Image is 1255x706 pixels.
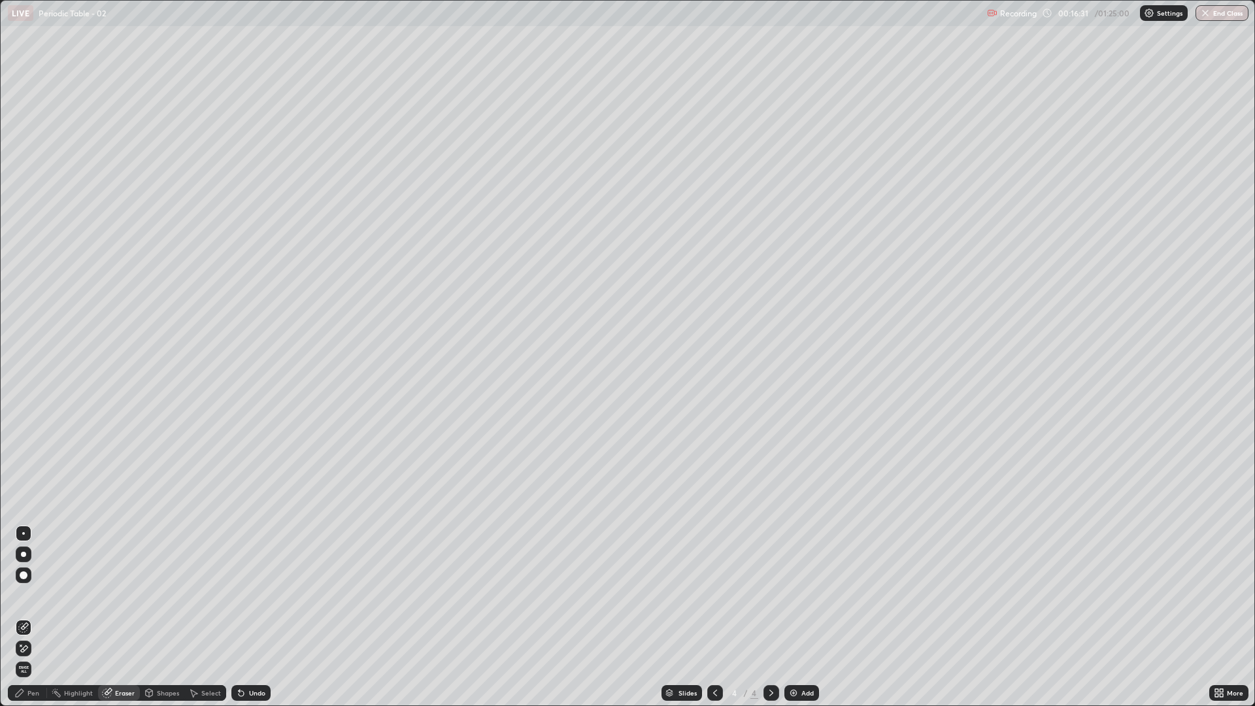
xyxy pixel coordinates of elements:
[1200,8,1211,18] img: end-class-cross
[249,690,265,696] div: Undo
[1157,10,1182,16] p: Settings
[1196,5,1248,21] button: End Class
[115,690,135,696] div: Eraser
[157,690,179,696] div: Shapes
[16,665,31,673] span: Erase all
[12,8,29,18] p: LIVE
[1000,8,1037,18] p: Recording
[801,690,814,696] div: Add
[27,690,39,696] div: Pen
[1144,8,1154,18] img: class-settings-icons
[750,687,758,699] div: 4
[39,8,106,18] p: Periodic Table - 02
[728,689,741,697] div: 4
[201,690,221,696] div: Select
[788,688,799,698] img: add-slide-button
[64,690,93,696] div: Highlight
[987,8,997,18] img: recording.375f2c34.svg
[744,689,748,697] div: /
[1227,690,1243,696] div: More
[678,690,697,696] div: Slides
